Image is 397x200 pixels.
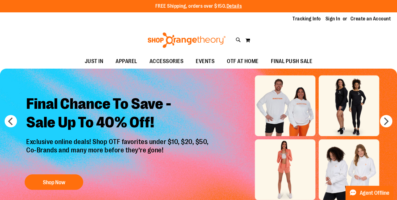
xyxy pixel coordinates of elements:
a: Details [227,3,242,9]
span: EVENTS [196,54,215,68]
span: ACCESSORIES [149,54,184,68]
span: OTF AT HOME [227,54,259,68]
button: Agent Offline [346,186,393,200]
a: Create an Account [350,15,391,22]
p: Exclusive online deals! Shop OTF favorites under $10, $20, $50, Co-Brands and many more before th... [22,138,215,168]
button: next [380,115,392,127]
button: prev [5,115,17,127]
span: FINAL PUSH SALE [271,54,313,68]
p: FREE Shipping, orders over $150. [155,3,242,10]
a: Tracking Info [293,15,321,22]
span: JUST IN [85,54,104,68]
span: Agent Offline [360,190,389,196]
a: Final Chance To Save -Sale Up To 40% Off! Exclusive online deals! Shop OTF favorites under $10, $... [22,90,215,193]
span: APPAREL [116,54,137,68]
button: Shop Now [25,174,83,190]
h2: Final Chance To Save - Sale Up To 40% Off! [22,90,215,138]
a: Sign In [325,15,340,22]
img: Shop Orangetheory [147,32,227,48]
